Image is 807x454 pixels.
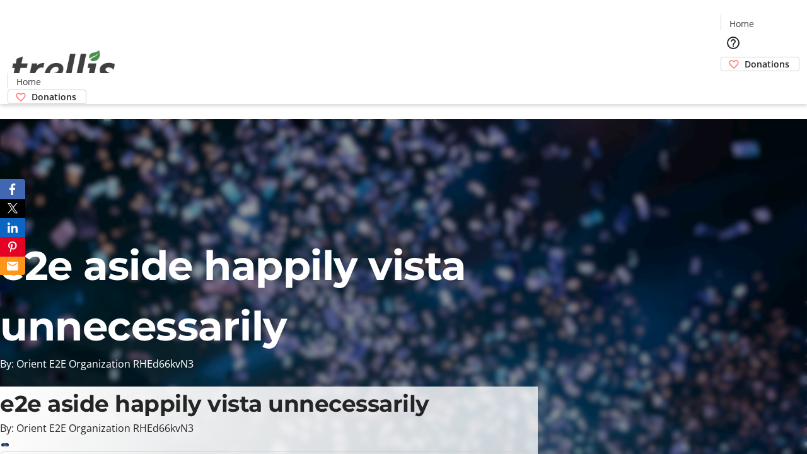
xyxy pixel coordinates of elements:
[745,57,789,71] span: Donations
[721,57,799,71] a: Donations
[8,37,120,100] img: Orient E2E Organization RHEd66kvN3's Logo
[721,30,746,55] button: Help
[16,75,41,88] span: Home
[729,17,754,30] span: Home
[721,71,746,96] button: Cart
[32,90,76,103] span: Donations
[8,75,49,88] a: Home
[8,90,86,104] a: Donations
[721,17,762,30] a: Home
